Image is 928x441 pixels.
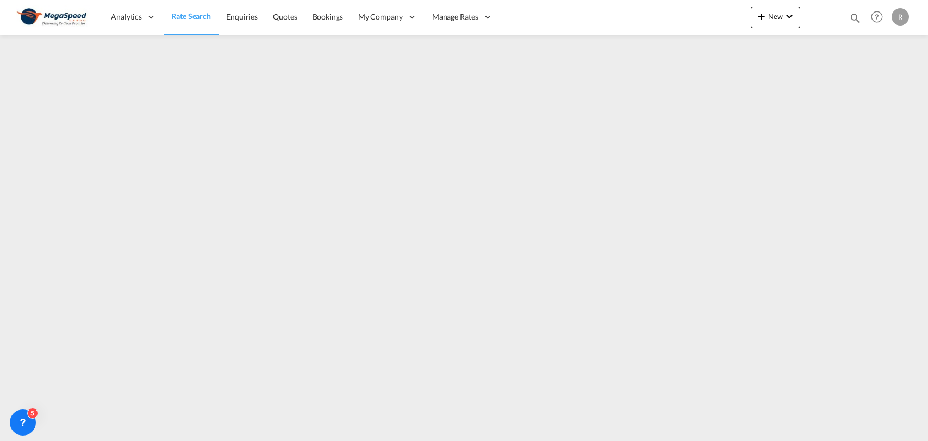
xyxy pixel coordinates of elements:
[432,11,478,22] span: Manage Rates
[849,12,861,28] div: icon-magnify
[16,5,90,29] img: ad002ba0aea611eda5429768204679d3.JPG
[358,11,403,22] span: My Company
[273,12,297,21] span: Quotes
[111,11,142,22] span: Analytics
[892,8,909,26] div: R
[868,8,886,26] span: Help
[849,12,861,24] md-icon: icon-magnify
[171,11,211,21] span: Rate Search
[313,12,343,21] span: Bookings
[868,8,892,27] div: Help
[226,12,258,21] span: Enquiries
[755,12,796,21] span: New
[783,10,796,23] md-icon: icon-chevron-down
[755,10,768,23] md-icon: icon-plus 400-fg
[751,7,800,28] button: icon-plus 400-fgNewicon-chevron-down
